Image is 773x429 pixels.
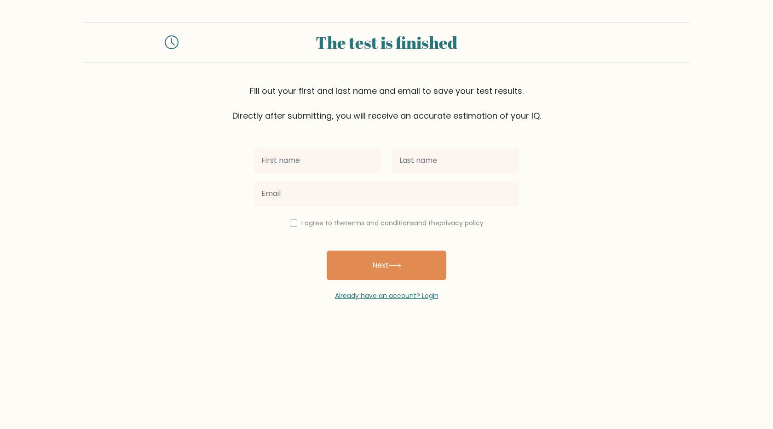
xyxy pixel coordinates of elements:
label: I agree to the and the [301,218,484,228]
input: First name [254,148,381,173]
a: terms and conditions [345,218,414,228]
input: Email [254,181,519,206]
a: Already have an account? Login [335,291,438,300]
button: Next [327,251,446,280]
div: Fill out your first and last name and email to save your test results. Directly after submitting,... [83,85,690,122]
div: The test is finished [190,30,583,55]
a: privacy policy [439,218,484,228]
input: Last name [392,148,519,173]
